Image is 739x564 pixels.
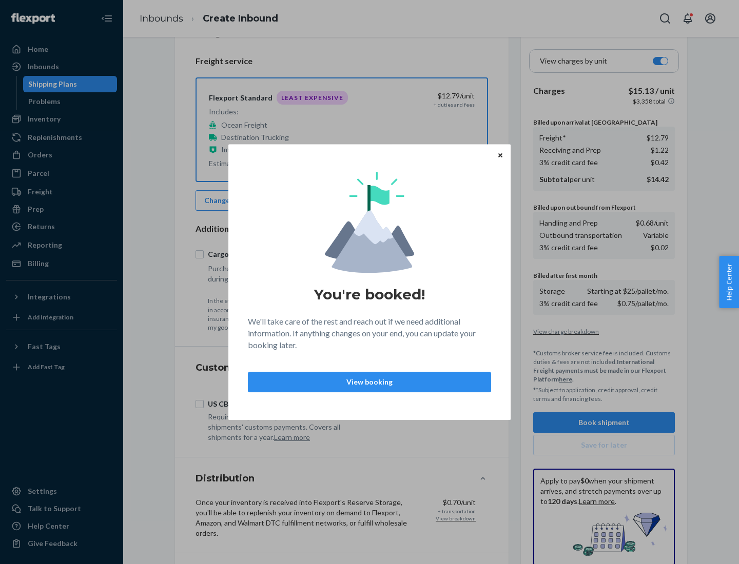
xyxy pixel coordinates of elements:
button: Close [495,149,505,160]
p: View booking [257,377,482,387]
h1: You're booked! [314,285,425,304]
img: svg+xml,%3Csvg%20viewBox%3D%220%200%20174%20197%22%20fill%3D%22none%22%20xmlns%3D%22http%3A%2F%2F... [325,172,414,273]
button: View booking [248,372,491,392]
p: We'll take care of the rest and reach out if we need additional information. If anything changes ... [248,316,491,351]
